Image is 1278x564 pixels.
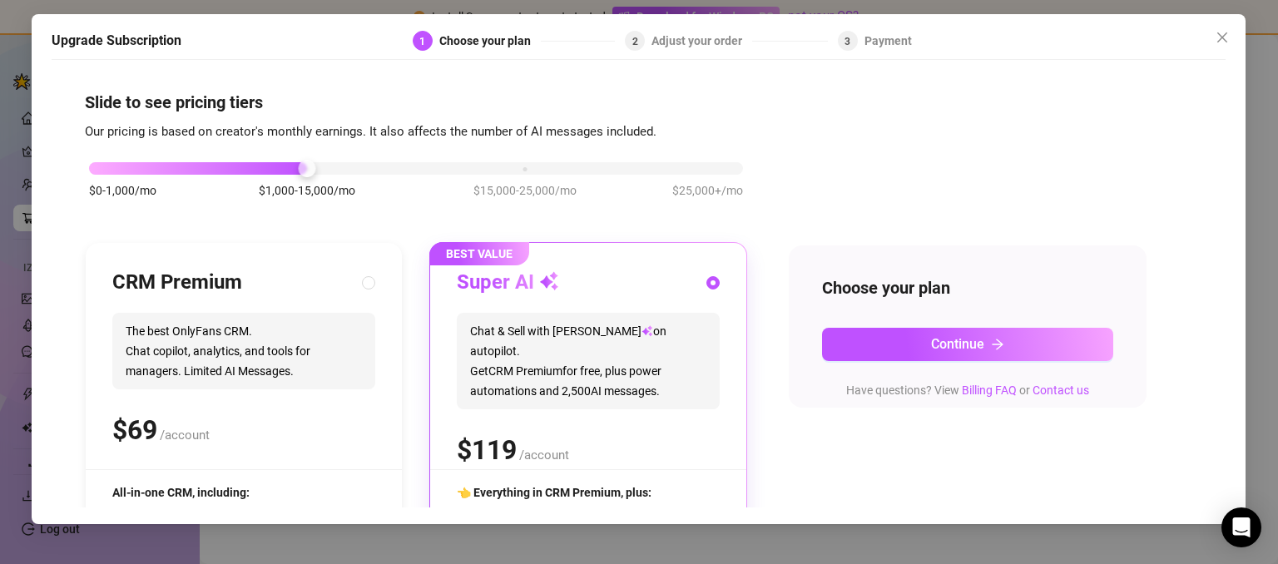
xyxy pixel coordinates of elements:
div: Open Intercom Messenger [1221,507,1261,547]
a: Contact us [1033,383,1089,397]
span: 3 [845,35,851,47]
span: The best OnlyFans CRM. Chat copilot, analytics, and tools for managers. Limited AI Messages. [112,313,375,389]
span: 1 [420,35,426,47]
span: 👈 Everything in CRM Premium, plus: [457,486,651,499]
span: $25,000+/mo [672,181,743,200]
div: Payment [864,31,912,51]
span: Continue [931,336,984,352]
span: $ [457,434,517,466]
button: Continuearrow-right [822,328,1113,361]
h5: Upgrade Subscription [52,31,181,51]
span: /account [160,428,210,443]
h3: CRM Premium [112,270,242,296]
h4: Slide to see pricing tiers [85,91,1192,114]
span: 2 [632,35,638,47]
span: close [1216,31,1230,44]
button: Close [1210,24,1236,51]
span: arrow-right [991,338,1004,351]
span: All-in-one CRM, including: [112,486,250,499]
span: Our pricing is based on creator's monthly earnings. It also affects the number of AI messages inc... [85,124,656,139]
span: Close [1210,31,1236,44]
span: Have questions? View or [846,383,1089,397]
div: Choose your plan [439,31,541,51]
span: $15,000-25,000/mo [473,181,577,200]
span: /account [519,448,569,463]
span: $0-1,000/mo [89,181,156,200]
div: Adjust your order [652,31,753,51]
span: BEST VALUE [429,242,529,265]
span: $ [112,414,157,446]
span: Chat & Sell with [PERSON_NAME] on autopilot. Get CRM Premium for free, plus power automations and... [457,313,720,409]
h4: Choose your plan [822,276,1113,299]
span: $1,000-15,000/mo [259,181,355,200]
h3: Super AI [457,270,559,296]
a: Billing FAQ [962,383,1017,397]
